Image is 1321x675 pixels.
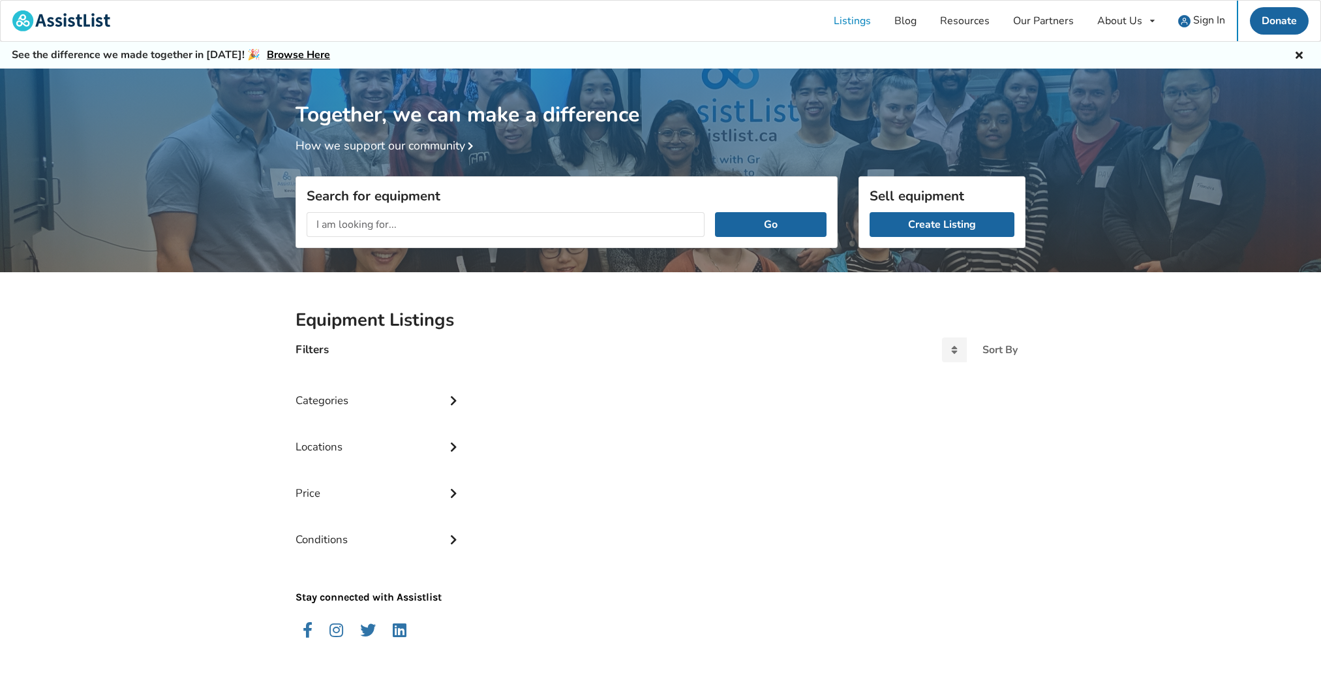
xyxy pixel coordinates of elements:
a: How we support our community [296,138,478,153]
h5: See the difference we made together in [DATE]! 🎉 [12,48,330,62]
a: Donate [1250,7,1309,35]
a: Listings [822,1,883,41]
h3: Sell equipment [870,187,1014,204]
div: Categories [296,368,463,414]
span: Sign In [1193,13,1225,27]
div: Locations [296,414,463,460]
p: Stay connected with Assistlist [296,554,463,605]
a: Our Partners [1001,1,1086,41]
input: I am looking for... [307,212,705,237]
a: Browse Here [267,48,330,62]
a: Blog [883,1,928,41]
h2: Equipment Listings [296,309,1025,332]
h1: Together, we can make a difference [296,69,1025,128]
img: assistlist-logo [12,10,110,31]
img: user icon [1178,15,1191,27]
div: Sort By [982,345,1018,355]
div: Conditions [296,507,463,553]
div: Price [296,460,463,507]
a: user icon Sign In [1166,1,1237,41]
h3: Search for equipment [307,187,827,204]
div: About Us [1097,16,1142,26]
a: Resources [928,1,1001,41]
button: Go [715,212,827,237]
a: Create Listing [870,212,1014,237]
h4: Filters [296,342,329,357]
